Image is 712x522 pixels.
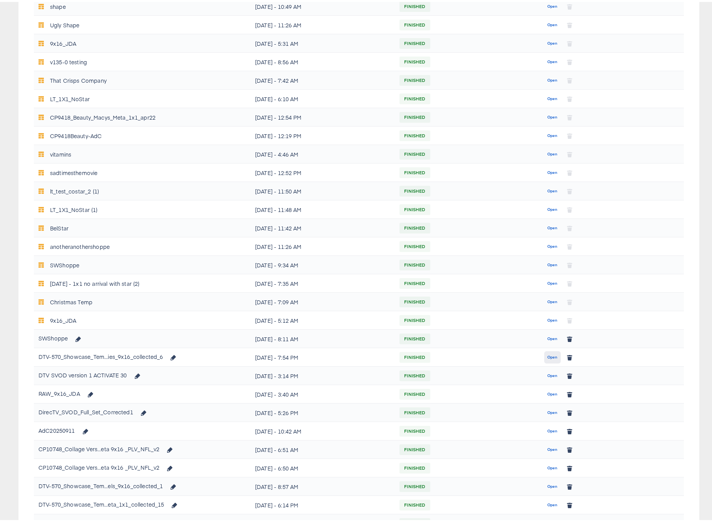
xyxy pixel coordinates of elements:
button: Open [544,294,561,306]
span: FINISHED [399,17,430,29]
div: vitamins [50,146,71,158]
div: SWShoppe [50,257,79,269]
div: DTV-570_Showcase_Tem...els_9x16_collected_1 [38,478,163,490]
span: Open [547,38,558,45]
span: FINISHED [399,109,430,122]
span: FINISHED [399,91,430,103]
div: CP10748_Collage Vers...eta 9x16 _PLV_NFL_v2 [38,441,159,453]
span: FINISHED [399,35,430,48]
span: FINISHED [399,275,430,288]
button: Open [544,497,561,509]
div: [DATE] - 11:26 AM [255,17,390,29]
span: FINISHED [399,128,430,140]
button: Open [544,386,561,399]
div: [DATE] - 5:31 AM [255,35,390,48]
button: Open [544,17,561,29]
button: Open [544,460,561,472]
span: FINISHED [399,312,430,325]
span: Open [547,1,558,8]
span: Open [547,130,558,137]
span: Open [547,370,558,377]
div: CP9418Beauty-AdC [50,128,102,140]
div: [DATE] - 11:42 AM [255,220,390,232]
div: [DATE] - 11:48 AM [255,202,390,214]
span: FINISHED [399,54,430,66]
span: FINISHED [399,460,430,472]
span: Open [547,20,558,27]
span: Open [547,93,558,100]
button: Open [544,109,561,122]
div: DTV SVOD version 1 ACTIVATE 30 [38,367,145,380]
span: FINISHED [399,294,430,306]
span: Open [547,297,558,304]
span: FINISHED [399,479,430,491]
div: AdC20250911 [38,422,93,435]
span: FINISHED [399,349,430,362]
button: Open [544,275,561,288]
button: Open [544,238,561,251]
span: FINISHED [399,368,430,380]
div: [DATE] - 11:50 AM [255,183,390,195]
span: FINISHED [399,442,430,454]
span: Open [547,500,558,507]
span: FINISHED [399,331,430,343]
span: FINISHED [399,238,430,251]
span: Open [547,407,558,414]
span: Open [547,112,558,119]
span: FINISHED [399,165,430,177]
div: RAW_9x16_JDA [38,385,98,399]
span: Open [547,57,558,63]
button: Open [544,165,561,177]
span: FINISHED [399,423,430,435]
div: [DATE] - 6:50 AM [255,460,390,472]
button: Open [544,423,561,435]
span: FINISHED [399,257,430,269]
button: Open [544,331,561,343]
div: Christmas Temp [50,294,92,306]
div: anotheranothershoppe [50,238,110,251]
button: Open [544,257,561,269]
span: Open [547,444,558,451]
span: FINISHED [399,497,430,509]
div: [DATE] - 1x1 no arrival with star (2) [50,275,140,288]
span: Open [547,149,558,156]
div: [DATE] - 8:11 AM [255,331,390,343]
div: LT_1X1_NoStar (1) [50,202,98,214]
div: [DATE] - 9:34 AM [255,257,390,269]
div: [DATE] - 4:46 AM [255,146,390,158]
div: [DATE] - 8:56 AM [255,54,390,66]
span: FINISHED [399,202,430,214]
div: [DATE] - 12:54 PM [255,109,390,122]
span: Open [547,352,558,359]
div: [DATE] - 3:40 AM [255,386,390,399]
div: [DATE] - 5:26 PM [255,405,390,417]
button: Open [544,202,561,214]
button: Open [544,368,561,380]
button: Open [544,442,561,454]
div: 9x16_JDA [50,312,76,325]
div: [DATE] - 7:09 AM [255,294,390,306]
div: v135-0 testing [50,54,87,66]
button: Open [544,72,561,85]
div: [DATE] - 12:52 PM [255,165,390,177]
div: BelStar [50,220,69,232]
div: [DATE] - 6:10 AM [255,91,390,103]
div: Ugly Shape [50,17,80,29]
span: Open [547,334,558,340]
div: 9x16_JDA [50,35,76,48]
span: Open [547,223,558,230]
div: CP10748_Collage Vers...eta 9x16 _PLV_NFL_v2 [38,459,159,472]
div: [DATE] - 10:42 AM [255,423,390,435]
span: FINISHED [399,72,430,85]
button: Open [544,128,561,140]
span: Open [547,167,558,174]
span: FINISHED [399,146,430,158]
div: LT_1X1_NoStar [50,91,90,103]
span: Open [547,186,558,193]
button: Open [544,479,561,491]
div: lt_test_costar_2 (1) [50,183,99,195]
div: SWShoppe [38,330,86,343]
div: DTV-570_Showcase_Tem...eta_1x1_collected_15 [38,496,164,509]
span: Open [547,481,558,488]
button: Open [544,35,561,48]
